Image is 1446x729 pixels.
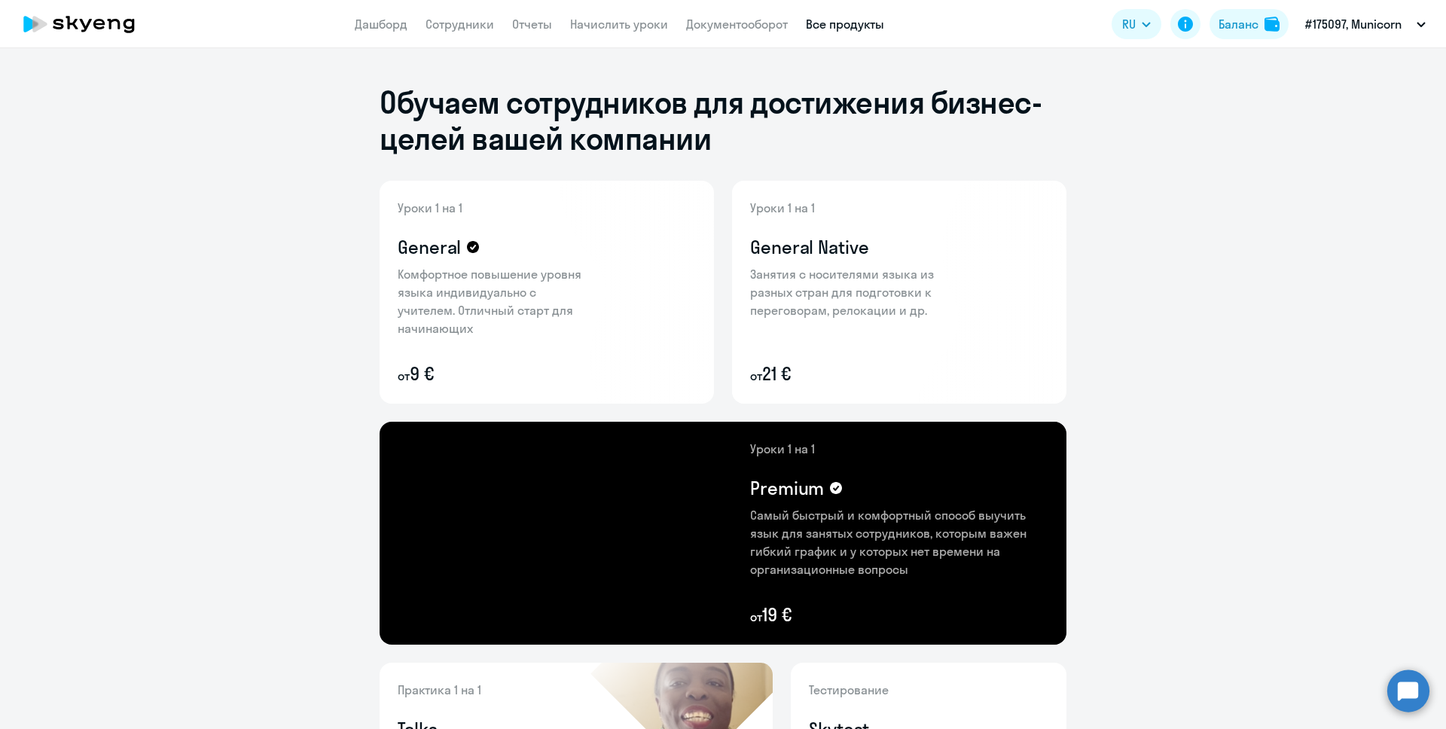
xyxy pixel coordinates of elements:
p: 21 € [750,361,946,386]
a: Отчеты [512,17,552,32]
p: Уроки 1 на 1 [398,199,593,217]
small: от [750,609,762,624]
img: balance [1264,17,1280,32]
img: general-native-content-bg.png [732,181,969,404]
p: 19 € [750,602,1048,627]
button: Балансbalance [1210,9,1289,39]
small: от [750,368,762,383]
p: Уроки 1 на 1 [750,440,1048,458]
h4: Premium [750,476,824,500]
button: #175097, Municorn [1298,6,1433,42]
small: от [398,368,410,383]
a: Дашборд [355,17,407,32]
h4: General Native [750,235,869,259]
a: Документооборот [686,17,788,32]
p: Уроки 1 на 1 [750,199,946,217]
h1: Обучаем сотрудников для достижения бизнес-целей вашей компании [380,84,1066,157]
p: Комфортное повышение уровня языка индивидуально с учителем. Отличный старт для начинающих [398,265,593,337]
a: Сотрудники [426,17,494,32]
a: Все продукты [806,17,884,32]
div: Баланс [1219,15,1258,33]
p: Самый быстрый и комфортный способ выучить язык для занятых сотрудников, которым важен гибкий граф... [750,506,1048,578]
img: general-content-bg.png [380,181,606,404]
p: Практика 1 на 1 [398,681,609,699]
p: #175097, Municorn [1305,15,1402,33]
h4: General [398,235,461,259]
p: Занятия с носителями языка из разных стран для подготовки к переговорам, релокации и др. [750,265,946,319]
a: Начислить уроки [570,17,668,32]
button: RU [1112,9,1161,39]
span: RU [1122,15,1136,33]
img: premium-content-bg.png [541,422,1066,645]
p: 9 € [398,361,593,386]
p: Тестирование [809,681,1048,699]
